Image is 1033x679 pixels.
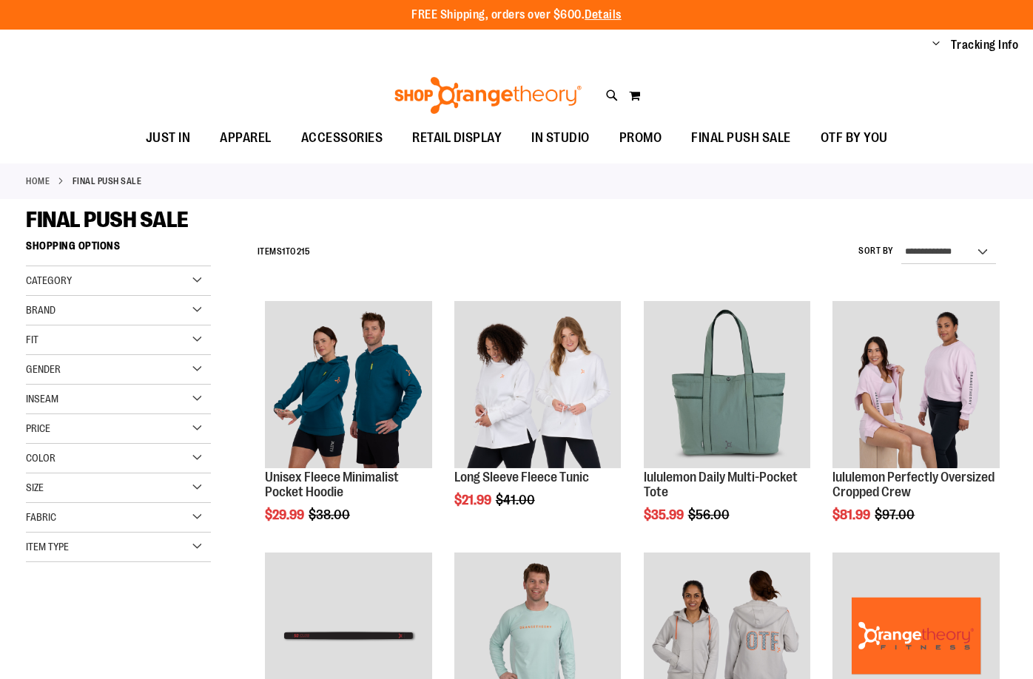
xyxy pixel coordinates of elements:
a: APPAREL [205,121,286,155]
span: JUST IN [146,121,191,155]
img: Unisex Fleece Minimalist Pocket Hoodie [265,301,432,468]
a: RETAIL DISPLAY [397,121,516,155]
div: Brand [26,296,211,325]
span: 215 [297,246,311,257]
span: $41.00 [496,493,537,507]
span: Item Type [26,541,69,553]
div: Item Type [26,533,211,562]
a: lululemon Daily Multi-Pocket Tote [644,470,798,499]
strong: Shopping Options [26,233,211,266]
span: $35.99 [644,507,686,522]
a: Unisex Fleece Minimalist Pocket Hoodie [265,301,432,470]
h2: Items to [258,240,311,263]
a: Home [26,175,50,188]
img: lululemon Daily Multi-Pocket Tote [644,301,811,468]
a: Tracking Info [951,37,1019,53]
span: FINAL PUSH SALE [691,121,791,155]
span: RETAIL DISPLAY [412,121,502,155]
span: $56.00 [688,507,732,522]
img: Product image for Fleece Long Sleeve [454,301,622,468]
span: Inseam [26,393,58,405]
span: Gender [26,363,61,375]
span: PROMO [619,121,662,155]
span: Size [26,482,44,493]
span: ACCESSORIES [301,121,383,155]
a: FINAL PUSH SALE [676,121,806,155]
a: PROMO [605,121,677,155]
span: Fit [26,334,38,345]
a: lululemon Perfectly Oversized Cropped Crew [832,301,1000,470]
div: product [825,294,1007,559]
span: $21.99 [454,493,494,507]
button: Account menu [932,38,940,53]
a: Details [585,8,622,21]
span: Price [26,422,50,434]
span: Brand [26,304,55,316]
div: Inseam [26,385,211,414]
span: IN STUDIO [531,121,590,155]
span: $97.00 [875,507,917,522]
span: OTF BY YOU [821,121,888,155]
div: Color [26,444,211,473]
a: Unisex Fleece Minimalist Pocket Hoodie [265,470,399,499]
div: Fabric [26,503,211,533]
label: Sort By [858,245,894,257]
strong: FINAL PUSH SALE [73,175,142,188]
span: Color [26,452,55,464]
div: Category [26,266,211,296]
a: OTF BY YOU [806,121,903,155]
span: Fabric [26,511,56,523]
span: 1 [282,246,286,257]
div: Price [26,414,211,444]
img: Shop Orangetheory [392,77,584,114]
a: JUST IN [131,121,206,155]
a: Long Sleeve Fleece Tunic [454,470,589,484]
a: lululemon Perfectly Oversized Cropped Crew [832,470,995,499]
span: Category [26,274,72,286]
div: product [447,294,629,544]
span: FINAL PUSH SALE [26,207,189,232]
div: product [258,294,440,559]
span: $29.99 [265,507,306,522]
div: Fit [26,325,211,355]
p: FREE Shipping, orders over $600. [411,7,622,24]
div: product [636,294,818,559]
a: ACCESSORIES [286,121,398,155]
a: Product image for Fleece Long Sleeve [454,301,622,470]
span: $38.00 [309,507,352,522]
a: lululemon Daily Multi-Pocket Tote [644,301,811,470]
img: lululemon Perfectly Oversized Cropped Crew [832,301,1000,468]
span: $81.99 [832,507,872,522]
a: IN STUDIO [516,121,605,155]
div: Gender [26,355,211,385]
div: Size [26,473,211,503]
span: APPAREL [220,121,272,155]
